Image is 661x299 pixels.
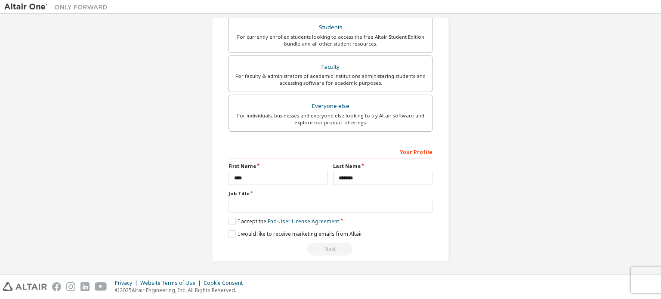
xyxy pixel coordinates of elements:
[140,280,204,287] div: Website Terms of Use
[234,112,427,126] div: For individuals, businesses and everyone else looking to try Altair software and explore our prod...
[4,3,112,11] img: Altair One
[3,282,47,291] img: altair_logo.svg
[229,243,432,256] div: Read and acccept EULA to continue
[66,282,75,291] img: instagram.svg
[95,282,107,291] img: youtube.svg
[52,282,61,291] img: facebook.svg
[333,163,432,170] label: Last Name
[80,282,90,291] img: linkedin.svg
[229,163,328,170] label: First Name
[115,287,248,294] p: © 2025 Altair Engineering, Inc. All Rights Reserved.
[234,100,427,112] div: Everyone else
[229,218,339,225] label: I accept the
[229,190,432,197] label: Job Title
[268,218,339,225] a: End-User License Agreement
[234,34,427,47] div: For currently enrolled students looking to access the free Altair Student Edition bundle and all ...
[234,61,427,73] div: Faculty
[115,280,140,287] div: Privacy
[234,73,427,86] div: For faculty & administrators of academic institutions administering students and accessing softwa...
[234,22,427,34] div: Students
[229,145,432,158] div: Your Profile
[204,280,248,287] div: Cookie Consent
[229,230,362,237] label: I would like to receive marketing emails from Altair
